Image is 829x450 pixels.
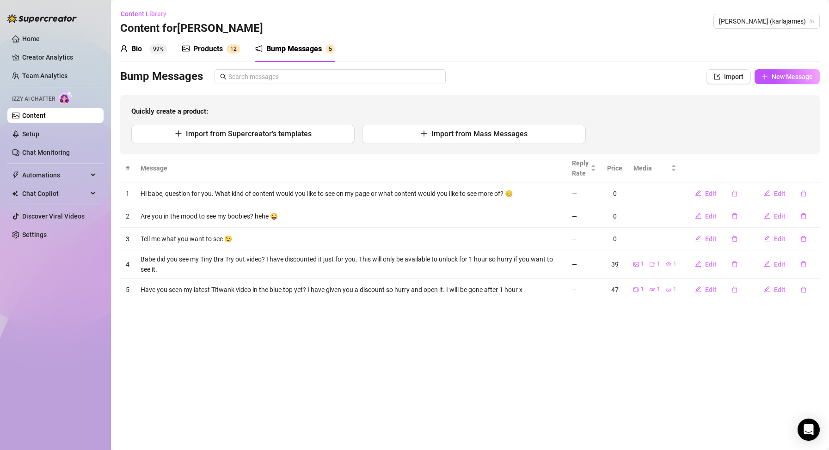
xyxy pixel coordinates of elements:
[230,46,233,52] span: 1
[186,129,312,138] span: Import from Supercreator's templates
[719,14,814,28] span: 𝗞𝗮𝗿𝗹𝗮 (karlajames)
[135,279,566,301] td: Have you seen my latest Titwank video in the blue top yet? I have given you a discount so hurry a...
[650,287,655,292] span: gif
[774,235,786,243] span: Edit
[149,44,167,54] sup: 99%
[566,205,602,228] td: —
[12,95,55,103] span: Izzy AI Chatter
[705,235,717,243] span: Edit
[22,168,88,182] span: Automations
[695,261,701,267] span: edit
[22,35,40,43] a: Home
[695,235,701,242] span: edit
[220,73,227,80] span: search
[120,250,135,279] td: 4
[120,21,263,36] h3: Content for [PERSON_NAME]
[255,45,263,52] span: notification
[800,213,807,219] span: delete
[120,279,135,301] td: 5
[706,69,751,84] button: Import
[131,43,142,55] div: Bio
[193,43,223,55] div: Products
[800,286,807,293] span: delete
[731,286,738,293] span: delete
[607,189,622,199] div: 0
[182,45,190,52] span: picture
[135,182,566,205] td: Hi babe, question for you. What kind of content would you like to see on my page or what content ...
[12,190,18,197] img: Chat Copilot
[22,213,85,220] a: Discover Viral Videos
[228,72,440,82] input: Search messages
[673,285,676,294] span: 1
[756,257,793,272] button: Edit
[633,287,639,292] span: video-camera
[602,154,628,182] th: Price
[120,69,203,84] h3: Bump Messages
[566,250,602,279] td: —
[756,282,793,297] button: Edit
[688,257,724,272] button: Edit
[731,213,738,219] span: delete
[566,182,602,205] td: —
[688,209,724,224] button: Edit
[120,182,135,205] td: 1
[22,186,88,201] span: Chat Copilot
[266,43,322,55] div: Bump Messages
[135,250,566,279] td: Babe did you see my Tiny Bra Try out video? I have discounted it just for you. This will only be ...
[731,190,738,197] span: delete
[657,260,660,268] span: 1
[131,107,208,116] strong: Quickly create a product:
[121,10,166,18] span: Content Library
[175,130,182,137] span: plus
[325,44,335,54] sup: 5
[774,286,786,293] span: Edit
[793,231,814,246] button: delete
[12,171,19,179] span: thunderbolt
[714,73,720,80] span: import
[362,125,585,143] button: Import from Mass Messages
[666,261,671,267] span: eye
[566,228,602,250] td: —
[59,91,73,104] img: AI Chatter
[641,260,644,268] span: 1
[772,73,813,80] span: New Message
[764,190,770,196] span: edit
[7,14,77,23] img: logo-BBDzfeDw.svg
[695,190,701,196] span: edit
[764,213,770,219] span: edit
[761,73,768,80] span: plus
[120,45,128,52] span: user
[607,259,622,269] div: 39
[566,279,602,301] td: —
[724,73,743,80] span: Import
[705,261,717,268] span: Edit
[793,257,814,272] button: delete
[566,154,602,182] th: Reply Rate
[120,205,135,228] td: 2
[756,231,793,246] button: Edit
[774,190,786,197] span: Edit
[120,6,174,21] button: Content Library
[793,186,814,201] button: delete
[724,282,745,297] button: delete
[724,231,745,246] button: delete
[724,209,745,224] button: delete
[120,228,135,250] td: 3
[793,209,814,224] button: delete
[705,190,717,197] span: Edit
[628,154,682,182] th: Media
[800,261,807,268] span: delete
[135,205,566,228] td: Are you in the mood to see my boobies? hehe 😜
[688,231,724,246] button: Edit
[572,158,589,178] span: Reply Rate
[688,186,724,201] button: Edit
[22,112,46,119] a: Content
[135,154,566,182] th: Message
[135,228,566,250] td: Tell me what you want to see 😉
[731,261,738,268] span: delete
[774,261,786,268] span: Edit
[431,129,528,138] span: Import from Mass Messages
[607,285,622,295] div: 47
[798,419,820,441] div: Open Intercom Messenger
[673,260,676,268] span: 1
